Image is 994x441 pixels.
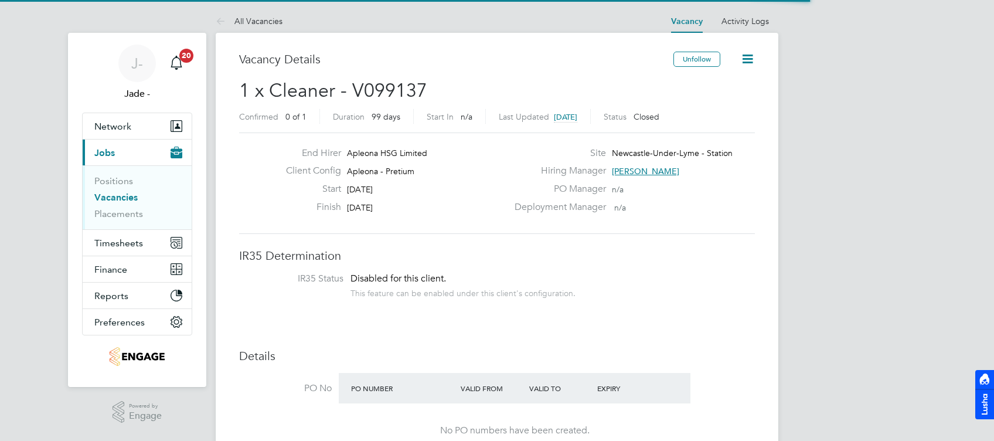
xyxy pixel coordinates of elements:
label: Start [277,183,341,195]
a: Powered byEngage [113,401,162,423]
span: Closed [634,111,659,122]
span: Jade - [82,87,192,101]
span: Powered by [129,401,162,411]
div: Jobs [83,165,192,229]
label: PO No [239,382,332,395]
a: Vacancies [94,192,138,203]
span: [PERSON_NAME] [612,166,679,177]
div: PO Number [348,378,458,399]
h3: Details [239,348,755,364]
span: [DATE] [347,202,373,213]
button: Jobs [83,140,192,165]
span: Apleona HSG Limited [347,148,427,158]
button: Finance [83,256,192,282]
button: Unfollow [673,52,720,67]
label: Status [604,111,627,122]
span: Jobs [94,147,115,158]
span: Network [94,121,131,132]
div: This feature can be enabled under this client's configuration. [350,285,576,298]
label: Duration [333,111,365,122]
span: Apleona - Pretium [347,166,414,177]
span: Finance [94,264,127,275]
button: Network [83,113,192,139]
span: [DATE] [347,184,373,195]
span: 1 x Cleaner - V099137 [239,79,427,102]
span: 20 [179,49,193,63]
a: All Vacancies [216,16,282,26]
span: n/a [461,111,472,122]
div: Valid To [526,378,595,399]
label: End Hirer [277,147,341,160]
span: Engage [129,411,162,421]
img: thornbaker-logo-retina.png [110,347,164,366]
label: Deployment Manager [508,201,606,213]
div: No PO numbers have been created. [350,425,679,437]
h3: Vacancy Details [239,52,673,67]
div: Expiry [594,378,663,399]
span: n/a [614,202,626,213]
button: Reports [83,283,192,308]
div: Valid From [458,378,526,399]
span: Reports [94,290,128,301]
span: 0 of 1 [285,111,307,122]
label: PO Manager [508,183,606,195]
label: Site [508,147,606,160]
span: J- [131,56,143,71]
nav: Main navigation [68,33,206,387]
a: Go to home page [82,347,192,366]
span: Preferences [94,317,145,328]
label: Start In [427,111,454,122]
span: Newcastle-Under-Lyme - Station [612,148,733,158]
span: n/a [612,184,624,195]
a: Activity Logs [721,16,769,26]
span: Timesheets [94,238,143,249]
label: Last Updated [499,111,549,122]
a: J-Jade - [82,45,192,101]
a: Vacancy [671,16,703,26]
label: Hiring Manager [508,165,606,177]
label: IR35 Status [251,273,343,285]
button: Preferences [83,309,192,335]
label: Client Config [277,165,341,177]
a: 20 [165,45,188,82]
a: Positions [94,175,133,186]
span: Disabled for this client. [350,273,446,284]
label: Finish [277,201,341,213]
label: Confirmed [239,111,278,122]
button: Timesheets [83,230,192,256]
a: Placements [94,208,143,219]
span: [DATE] [554,112,577,122]
span: 99 days [372,111,400,122]
h3: IR35 Determination [239,248,755,263]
